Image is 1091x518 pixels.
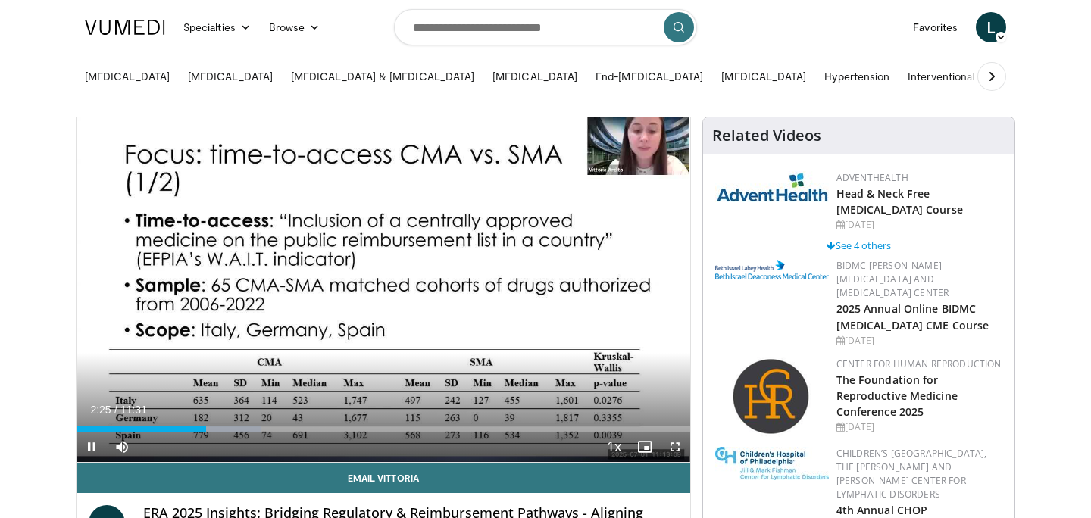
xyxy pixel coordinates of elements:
img: c96b19ec-a48b-46a9-9095-935f19585444.png.150x105_q85_autocrop_double_scale_upscale_version-0.2.png [715,260,829,279]
div: [DATE] [836,420,1002,434]
video-js: Video Player [77,117,690,463]
h4: Related Videos [712,126,821,145]
span: 2:25 [90,404,111,416]
button: Mute [107,432,137,462]
a: The Foundation for Reproductive Medicine Conference 2025 [836,373,958,419]
span: 11:31 [120,404,147,416]
a: Specialties [174,12,260,42]
a: Hypertension [815,61,899,92]
a: Email Vittoria [77,463,690,493]
span: / [114,404,117,416]
a: L [976,12,1006,42]
a: End-[MEDICAL_DATA] [586,61,712,92]
a: [MEDICAL_DATA] & [MEDICAL_DATA] [282,61,483,92]
a: [MEDICAL_DATA] [76,61,179,92]
a: Interventional Nephrology [899,61,1043,92]
a: Center for Human Reproduction [836,357,1002,370]
button: Fullscreen [660,432,690,462]
a: [MEDICAL_DATA] [179,61,282,92]
img: ffa5faa8-5a43-44fb-9bed-3795f4b5ac57.jpg.150x105_q85_autocrop_double_scale_upscale_version-0.2.jpg [715,447,829,480]
a: AdventHealth [836,171,908,184]
a: Head & Neck Free [MEDICAL_DATA] Course [836,186,963,217]
img: VuMedi Logo [85,20,165,35]
a: Children’s [GEOGRAPHIC_DATA], The [PERSON_NAME] and [PERSON_NAME] Center for Lymphatic Disorders [836,447,987,501]
div: Progress Bar [77,426,690,432]
div: [DATE] [836,218,1002,232]
a: [MEDICAL_DATA] [712,61,815,92]
a: BIDMC [PERSON_NAME][MEDICAL_DATA] and [MEDICAL_DATA] Center [836,259,949,299]
a: Favorites [904,12,967,42]
a: See 4 others [827,239,891,252]
img: c058e059-5986-4522-8e32-16b7599f4943.png.150x105_q85_autocrop_double_scale_upscale_version-0.2.png [732,357,811,437]
button: Pause [77,432,107,462]
input: Search topics, interventions [394,9,697,45]
a: Browse [260,12,330,42]
button: Enable picture-in-picture mode [630,432,660,462]
a: 2025 Annual Online BIDMC [MEDICAL_DATA] CME Course [836,301,989,332]
button: Playback Rate [599,432,630,462]
div: [DATE] [836,334,1002,348]
img: 5c3c682d-da39-4b33-93a5-b3fb6ba9580b.jpg.150x105_q85_autocrop_double_scale_upscale_version-0.2.jpg [715,171,829,202]
a: [MEDICAL_DATA] [483,61,586,92]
